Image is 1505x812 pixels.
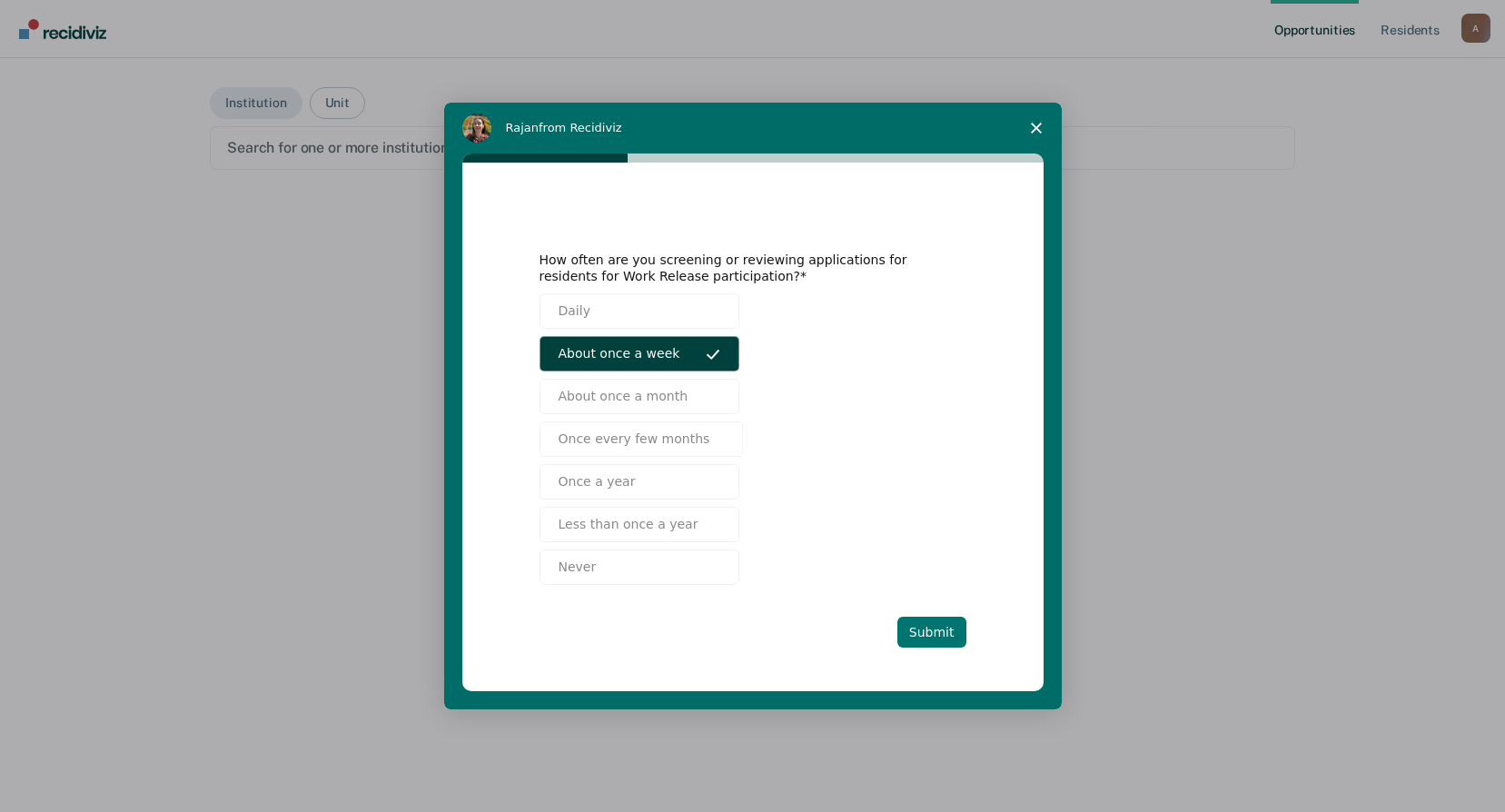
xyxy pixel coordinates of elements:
[540,464,739,500] button: Once a year
[559,515,698,534] span: Less than once a year
[559,472,636,491] span: Once a year
[540,379,739,414] button: About once a month
[559,387,688,406] span: About once a month
[897,617,966,648] button: Submit
[506,121,540,134] span: Rajan
[559,430,710,449] span: Once every few months
[540,336,739,371] button: About once a week
[540,550,739,585] button: Never
[559,302,590,321] span: Daily
[462,114,491,143] img: Profile image for Rajan
[540,507,739,542] button: Less than once a year
[540,252,939,284] div: How often are you screening or reviewing applications for residents for Work Release participation?
[540,421,744,457] button: Once every few months
[1011,103,1062,153] span: Close survey
[539,121,622,134] span: from Recidiviz
[559,344,680,363] span: About once a week
[559,558,597,577] span: Never
[540,293,739,329] button: Daily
